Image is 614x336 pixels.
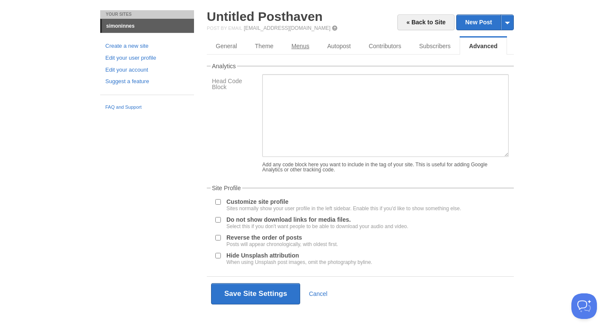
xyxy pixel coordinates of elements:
[211,63,237,69] legend: Analytics
[309,290,327,297] a: Cancel
[226,242,338,247] div: Posts will appear chronologically, with oldest first.
[246,38,283,55] a: Theme
[397,14,455,30] a: « Back to Site
[211,185,242,191] legend: Site Profile
[102,19,194,33] a: simoninnes
[226,206,461,211] div: Sites normally show your user profile in the left sidebar. Enable this if you'd like to show some...
[262,162,509,172] div: Add any code block here you want to include in the tag of your site. This is useful for adding Go...
[282,38,318,55] a: Menus
[457,15,513,30] a: New Post
[226,224,408,229] div: Select this if you don't want people to be able to download your audio and video.
[571,293,597,319] iframe: Help Scout Beacon - Open
[100,10,194,19] li: Your Sites
[226,217,408,229] label: Do not show download links for media files.
[410,38,460,55] a: Subscribers
[105,104,189,111] a: FAQ and Support
[105,77,189,86] a: Suggest a feature
[226,235,338,247] label: Reverse the order of posts
[105,66,189,75] a: Edit your account
[226,260,372,265] div: When using Unsplash post images, omit the photography byline.
[105,42,189,51] a: Create a new site
[207,9,323,23] a: Untitled Posthaven
[211,283,300,304] button: Save Site Settings
[226,199,461,211] label: Customize site profile
[318,38,359,55] a: Autopost
[207,38,246,55] a: General
[460,38,507,55] a: Advanced
[207,26,242,31] span: Post by Email
[244,25,330,31] a: [EMAIL_ADDRESS][DOMAIN_NAME]
[226,252,372,265] label: Hide Unsplash attribution
[105,54,189,63] a: Edit your user profile
[212,78,257,92] label: Head Code Block
[360,38,410,55] a: Contributors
